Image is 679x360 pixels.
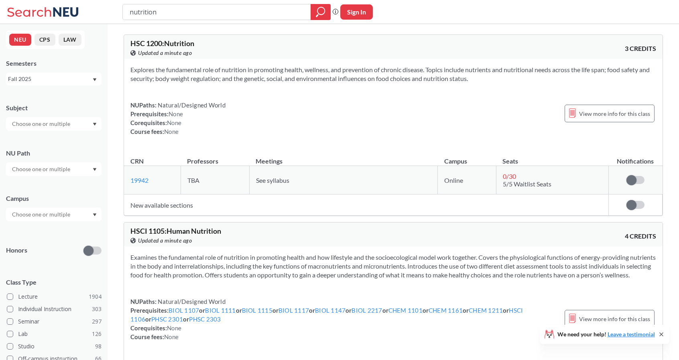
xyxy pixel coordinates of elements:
[6,162,102,176] div: Dropdown arrow
[92,330,102,338] span: 126
[8,119,75,129] input: Choose one or multiple
[6,194,102,203] div: Campus
[608,331,655,338] a: Leave a testimonial
[151,316,183,323] a: PHSC 2301
[256,176,289,184] span: See syllabus
[6,117,102,131] div: Dropdown arrow
[169,110,183,117] span: None
[388,307,423,314] a: CHEM 1101
[625,44,656,53] span: 3 CREDITS
[93,168,97,171] svg: Dropdown arrow
[429,307,463,314] a: CHEM 1161
[92,305,102,313] span: 303
[89,292,102,301] span: 1904
[438,166,496,194] td: Online
[579,314,650,324] span: View more info for this class
[557,332,655,337] span: We need your help!
[181,166,249,194] td: TBA
[352,307,382,314] a: BIOL 2217
[579,109,650,119] span: View more info for this class
[130,176,148,184] a: 19942
[8,75,92,83] div: Fall 2025
[6,73,102,85] div: Fall 2025Dropdown arrow
[130,227,221,235] span: HSCI 1105 : Human Nutrition
[496,149,608,166] th: Seats
[9,34,31,46] button: NEU
[130,39,194,48] span: HSC 1200 : Nutrition
[189,316,221,323] a: PHSC 2303
[93,123,97,126] svg: Dropdown arrow
[7,316,102,327] label: Seminar
[8,164,75,174] input: Choose one or multiple
[93,78,97,81] svg: Dropdown arrow
[311,4,331,20] div: magnifying glass
[157,298,226,305] span: Natural/Designed World
[6,278,102,287] span: Class Type
[35,34,55,46] button: CPS
[608,149,662,166] th: Notifications
[92,317,102,326] span: 297
[164,128,179,135] span: None
[7,304,102,314] label: Individual Instruction
[7,291,102,302] label: Lecture
[316,6,325,18] svg: magnifying glass
[129,5,305,19] input: Class, professor, course number, "phrase"
[130,157,144,166] div: CRN
[138,49,192,57] span: Updated a minute ago
[6,208,102,221] div: Dropdown arrow
[6,149,102,158] div: NU Path
[95,342,102,351] span: 98
[59,34,81,46] button: LAW
[181,149,249,166] th: Professors
[138,236,192,245] span: Updated a minute ago
[242,307,272,314] a: BIOL 1115
[279,307,309,314] a: BIOL 1117
[6,59,102,68] div: Semesters
[6,103,102,112] div: Subject
[93,213,97,216] svg: Dropdown arrow
[340,4,373,20] button: Sign In
[130,101,226,136] div: NUPaths: Prerequisites: Corequisites: Course fees:
[469,307,503,314] a: CHEM 1211
[503,180,551,188] span: 5/5 Waitlist Seats
[6,246,27,255] p: Honors
[164,333,179,340] span: None
[167,119,181,126] span: None
[249,149,438,166] th: Meetings
[205,307,236,314] a: BIOL 1111
[157,101,226,109] span: Natural/Designed World
[503,172,516,180] span: 0 / 30
[315,307,346,314] a: BIOL 1147
[169,307,199,314] a: BIOL 1107
[7,329,102,339] label: Lab
[167,324,181,332] span: None
[8,210,75,219] input: Choose one or multiple
[130,65,656,83] section: Explores the fundamental role of nutrition in promoting health, wellness, and prevention of chron...
[130,297,557,341] div: NUPaths: Prerequisites: or or or or or or or or or or or Corequisites: Course fees:
[124,194,608,216] td: New available sections
[130,253,656,279] section: Examines the fundamental role of nutrition in promoting health and how lifestyle and the socioeco...
[625,232,656,241] span: 4 CREDITS
[7,341,102,352] label: Studio
[438,149,496,166] th: Campus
